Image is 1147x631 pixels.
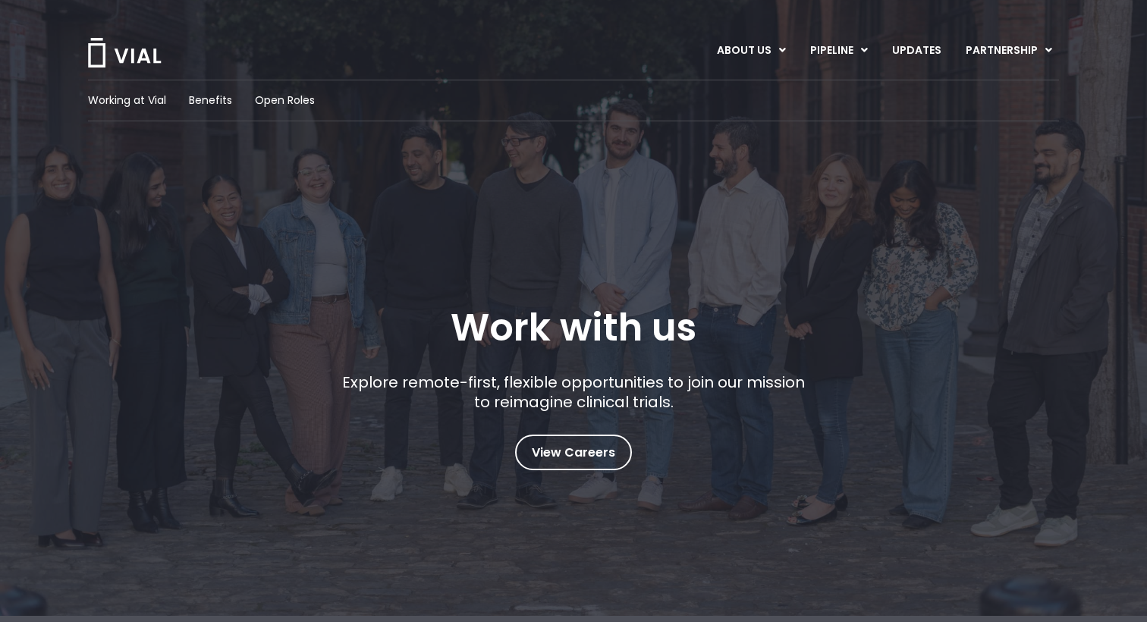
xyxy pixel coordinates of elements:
a: Working at Vial [88,93,166,108]
a: PARTNERSHIPMenu Toggle [954,38,1064,64]
p: Explore remote-first, flexible opportunities to join our mission to reimagine clinical trials. [337,372,811,412]
span: View Careers [532,443,615,463]
h1: Work with us [451,306,696,350]
a: View Careers [515,435,632,470]
a: Open Roles [255,93,315,108]
img: Vial Logo [86,38,162,67]
a: Benefits [189,93,232,108]
a: ABOUT USMenu Toggle [705,38,797,64]
a: PIPELINEMenu Toggle [798,38,879,64]
a: UPDATES [880,38,953,64]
